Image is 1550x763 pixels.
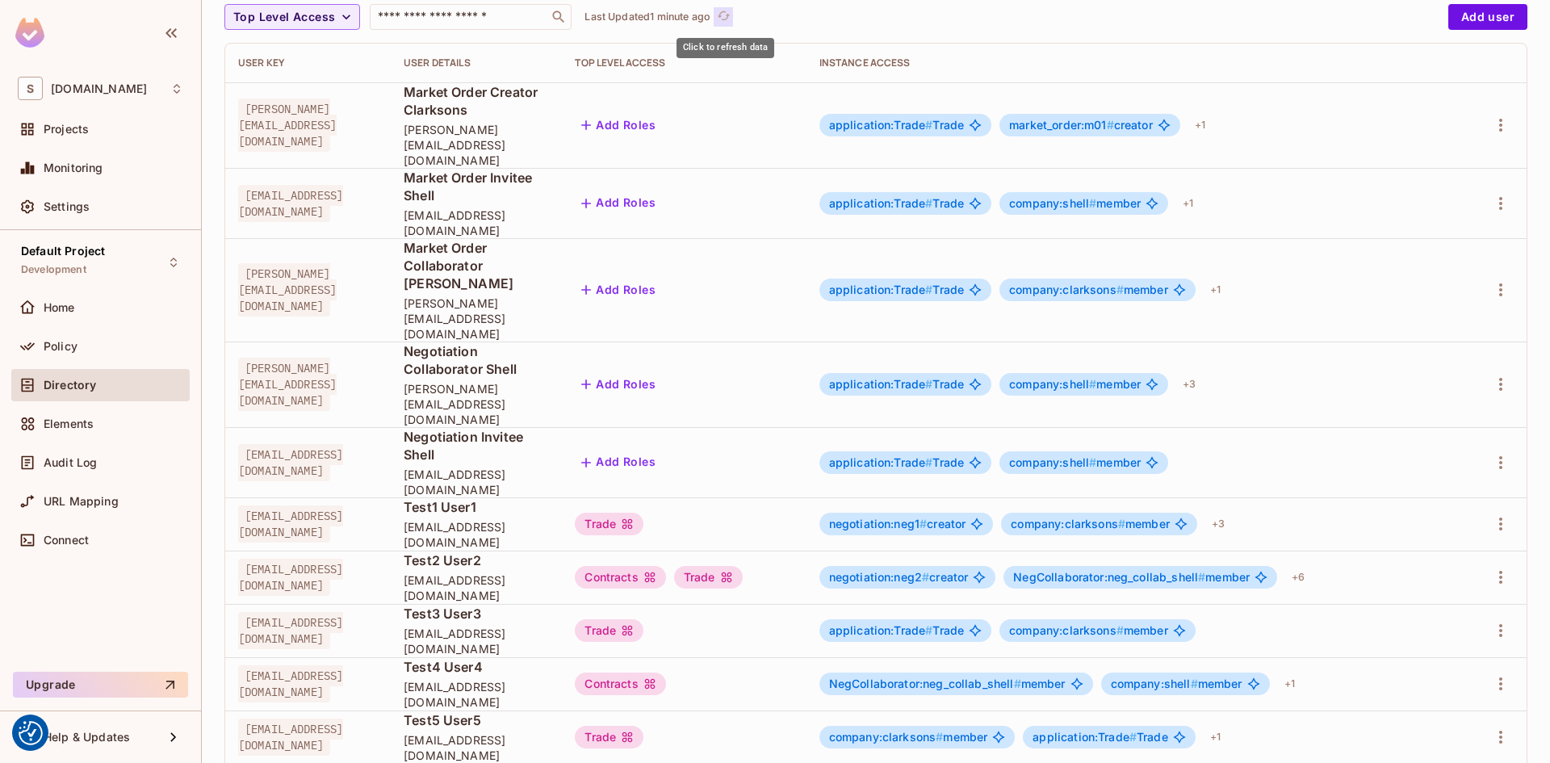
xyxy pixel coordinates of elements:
[1285,564,1311,590] div: + 6
[1089,196,1096,210] span: #
[1009,118,1114,132] span: market_order:m01
[404,83,549,119] span: Market Order Creator Clarksons
[238,57,378,69] div: User Key
[404,732,549,763] span: [EMAIL_ADDRESS][DOMAIN_NAME]
[1011,517,1125,530] span: company:clarksons
[404,342,549,378] span: Negotiation Collaborator Shell
[677,38,774,58] div: Click to refresh data
[404,239,549,292] span: Market Order Collaborator [PERSON_NAME]
[1009,378,1141,391] span: member
[575,673,665,695] div: Contracts
[922,570,929,584] span: #
[404,519,549,550] span: [EMAIL_ADDRESS][DOMAIN_NAME]
[19,721,43,745] button: Consent Preferences
[1011,518,1170,530] span: member
[404,658,549,676] span: Test4 User4
[1188,112,1212,138] div: + 1
[238,665,343,702] span: [EMAIL_ADDRESS][DOMAIN_NAME]
[575,726,643,748] div: Trade
[829,119,964,132] span: Trade
[404,711,549,729] span: Test5 User5
[829,377,933,391] span: application:Trade
[829,623,933,637] span: application:Trade
[404,428,549,463] span: Negotiation Invitee Shell
[238,559,343,596] span: [EMAIL_ADDRESS][DOMAIN_NAME]
[238,444,343,481] span: [EMAIL_ADDRESS][DOMAIN_NAME]
[1009,455,1096,469] span: company:shell
[224,4,360,30] button: Top Level Access
[44,417,94,430] span: Elements
[404,572,549,603] span: [EMAIL_ADDRESS][DOMAIN_NAME]
[1013,571,1250,584] span: member
[1198,570,1205,584] span: #
[1009,623,1124,637] span: company:clarksons
[44,495,119,508] span: URL Mapping
[1014,677,1021,690] span: #
[925,455,932,469] span: #
[575,112,662,138] button: Add Roles
[575,57,793,69] div: Top Level Access
[925,377,932,391] span: #
[710,7,733,27] span: Click to refresh data
[714,7,733,27] button: refresh
[404,679,549,710] span: [EMAIL_ADDRESS][DOMAIN_NAME]
[575,191,662,216] button: Add Roles
[44,123,89,136] span: Projects
[404,122,549,168] span: [PERSON_NAME][EMAIL_ADDRESS][DOMAIN_NAME]
[674,566,743,589] div: Trade
[233,7,335,27] span: Top Level Access
[44,200,90,213] span: Settings
[575,513,643,535] div: Trade
[404,467,549,497] span: [EMAIL_ADDRESS][DOMAIN_NAME]
[404,498,549,516] span: Test1 User1
[936,730,943,744] span: #
[404,381,549,427] span: [PERSON_NAME][EMAIL_ADDRESS][DOMAIN_NAME]
[13,672,188,698] button: Upgrade
[575,277,662,303] button: Add Roles
[819,57,1448,69] div: Instance Access
[21,245,105,258] span: Default Project
[1448,4,1527,30] button: Add user
[1009,283,1124,296] span: company:clarksons
[51,82,147,95] span: Workspace: sea.live
[925,196,932,210] span: #
[18,77,43,100] span: S
[1204,277,1227,303] div: + 1
[829,730,944,744] span: company:clarksons
[829,518,966,530] span: creator
[44,161,103,174] span: Monitoring
[575,371,662,397] button: Add Roles
[925,283,932,296] span: #
[238,719,343,756] span: [EMAIL_ADDRESS][DOMAIN_NAME]
[575,450,662,476] button: Add Roles
[829,517,928,530] span: negotiation:neg1
[1111,677,1242,690] span: member
[1205,511,1231,537] div: + 3
[829,570,930,584] span: negotiation:neg2
[829,677,1066,690] span: member
[238,612,343,649] span: [EMAIL_ADDRESS][DOMAIN_NAME]
[238,358,337,411] span: [PERSON_NAME][EMAIL_ADDRESS][DOMAIN_NAME]
[1033,730,1137,744] span: application:Trade
[1176,191,1200,216] div: + 1
[44,379,96,392] span: Directory
[1009,377,1096,391] span: company:shell
[1033,731,1167,744] span: Trade
[1107,118,1114,132] span: #
[404,208,549,238] span: [EMAIL_ADDRESS][DOMAIN_NAME]
[1009,283,1168,296] span: member
[1009,119,1153,132] span: creator
[1116,623,1124,637] span: #
[238,505,343,543] span: [EMAIL_ADDRESS][DOMAIN_NAME]
[21,263,86,276] span: Development
[1009,197,1141,210] span: member
[404,296,549,342] span: [PERSON_NAME][EMAIL_ADDRESS][DOMAIN_NAME]
[1118,517,1125,530] span: #
[1191,677,1198,690] span: #
[238,263,337,317] span: [PERSON_NAME][EMAIL_ADDRESS][DOMAIN_NAME]
[829,624,964,637] span: Trade
[829,283,964,296] span: Trade
[1204,724,1227,750] div: + 1
[1009,624,1168,637] span: member
[1116,283,1124,296] span: #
